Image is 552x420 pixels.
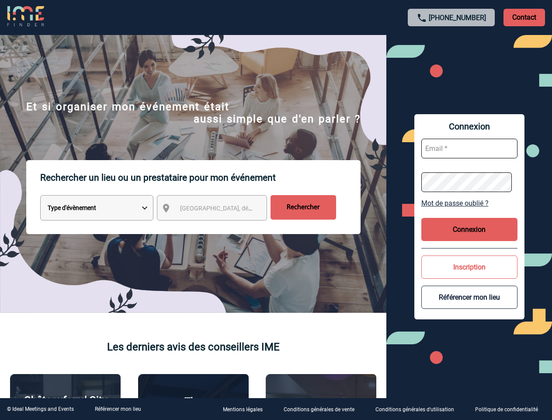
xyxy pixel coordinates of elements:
p: Conditions générales d'utilisation [375,407,454,413]
a: [PHONE_NUMBER] [429,14,486,22]
button: Inscription [421,255,517,279]
a: Politique de confidentialité [468,405,552,413]
p: Rechercher un lieu ou un prestataire pour mon événement [40,160,361,195]
a: Conditions générales de vente [277,405,368,413]
a: Conditions générales d'utilisation [368,405,468,413]
a: Mentions légales [216,405,277,413]
p: The [GEOGRAPHIC_DATA] [143,395,244,420]
img: call-24-px.png [417,13,427,23]
span: Connexion [421,121,517,132]
p: Contact [503,9,545,26]
button: Référencer mon lieu [421,286,517,309]
p: Agence 2ISD [291,396,351,409]
p: Conditions générales de vente [284,407,354,413]
div: © Ideal Meetings and Events [7,406,74,412]
p: Châteauform' City [GEOGRAPHIC_DATA] [15,394,116,419]
input: Rechercher [271,195,336,220]
p: Mentions légales [223,407,263,413]
a: Référencer mon lieu [95,406,141,412]
button: Connexion [421,218,517,241]
input: Email * [421,139,517,158]
span: [GEOGRAPHIC_DATA], département, région... [180,205,302,212]
a: Mot de passe oublié ? [421,199,517,207]
p: Politique de confidentialité [475,407,538,413]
